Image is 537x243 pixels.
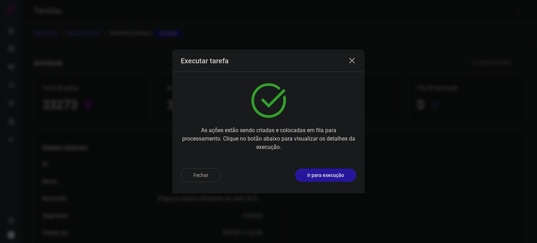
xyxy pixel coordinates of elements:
h3: Executar tarefa [181,57,229,65]
button: Ir para execução [295,169,356,182]
img: verified.svg [251,83,286,118]
p: As ações estão sendo criadas e colocadas em fila para processamento. Clique no botão abaixo para ... [181,126,356,151]
button: Fechar [181,168,221,182]
p: Ir para execução [307,172,344,179]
